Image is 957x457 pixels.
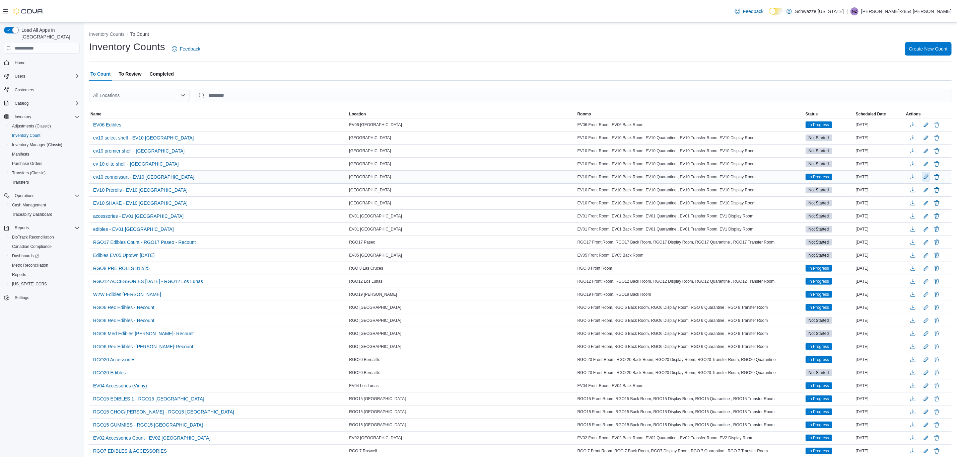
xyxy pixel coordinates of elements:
a: Inventory Manager (Classic) [9,141,65,149]
span: Edibles EV05 Uptown [DATE] [93,252,154,259]
div: EV10 Front Room, EV10 Back Room, EV10 Quarantine , EV10 Transfer Room, EV10 Display Room [576,186,804,194]
button: Purchase Orders [7,159,82,168]
button: Edit count details [922,342,930,352]
button: EV10 SHAKE - EV10 [GEOGRAPHIC_DATA] [90,198,190,208]
a: Feedback [169,42,203,56]
span: In Progress [809,174,829,180]
button: Canadian Compliance [7,242,82,251]
button: Delete [933,447,941,455]
button: Customers [1,85,82,95]
span: RGO6 Rec Edibles - Recount [93,317,154,324]
span: Name [90,111,101,117]
span: In Progress [806,174,832,180]
a: Transfers [9,178,31,186]
button: W2W Edibles [PERSON_NAME] [90,289,164,299]
span: RGO17 Edibles Count - RGO17 Paseo - Recount [93,239,196,246]
span: Not Started [806,161,832,167]
span: RGO15 EDIBLES 1 - RGO15 [GEOGRAPHIC_DATA] [93,395,204,402]
button: Delete [933,382,941,390]
button: Edit count details [922,237,930,247]
span: In Progress [806,278,832,285]
a: Settings [12,294,32,302]
button: Edit count details [922,224,930,234]
span: BioTrack Reconciliation [9,233,80,241]
span: EV05 [GEOGRAPHIC_DATA] [349,253,402,258]
span: Traceabilty Dashboard [12,212,52,217]
span: Not Started [806,213,832,219]
div: [DATE] [855,238,905,246]
span: Metrc Reconciliation [9,261,80,269]
button: Reports [12,224,31,232]
span: Inventory [15,114,31,119]
span: RGO6 Med Edibles [PERSON_NAME]- Recount [93,330,194,337]
button: Reports [1,223,82,233]
span: Not Started [809,226,829,232]
button: EV04 Accessories (Vinny) [90,381,150,391]
nav: Complex example [4,55,80,320]
button: Inventory Counts [89,31,125,37]
button: Delete [933,134,941,142]
span: Inventory [12,113,80,121]
button: Delete [933,408,941,416]
a: Traceabilty Dashboard [9,210,55,218]
span: Washington CCRS [9,280,80,288]
button: Edit count details [922,420,930,430]
span: Completed [150,67,174,81]
button: Edit count details [922,368,930,378]
span: Users [15,74,25,79]
button: RGO6 Med Edibles [PERSON_NAME]- Recount [90,329,196,339]
span: RGO15 CHOC/[PERSON_NAME] - RGO15 [GEOGRAPHIC_DATA] [93,408,234,415]
button: RGO6 Rec Edibles -[PERSON_NAME]-Recount [90,342,196,352]
button: RGO7 EDIBLES & ACCESSORIES [90,446,169,456]
button: Edit count details [922,120,930,130]
span: Cash Management [9,201,80,209]
button: Inventory Count [7,131,82,140]
span: Dashboards [12,253,39,259]
button: Edit count details [922,329,930,339]
a: Cash Management [9,201,49,209]
span: Not Started [809,135,829,141]
span: EV10 SHAKE - EV10 [GEOGRAPHIC_DATA] [93,200,188,206]
div: [DATE] [855,160,905,168]
a: Dashboards [9,252,42,260]
a: Inventory Count [9,131,43,140]
button: Catalog [1,99,82,108]
span: RGO8 PRE ROLLS 812/25 [93,265,150,272]
div: [DATE] [855,277,905,285]
span: Transfers [12,180,29,185]
button: Delete [933,160,941,168]
button: Operations [12,192,37,200]
span: Not Started [809,161,829,167]
span: ev10 premier shelf - [GEOGRAPHIC_DATA] [93,148,185,154]
button: Status [804,110,855,118]
span: Adjustments (Classic) [9,122,80,130]
span: Feedback [743,8,763,15]
button: Home [1,58,82,67]
button: EV06 Edibles [90,120,124,130]
span: EV01 [GEOGRAPHIC_DATA] [349,226,402,232]
button: Edit count details [922,394,930,404]
button: Scheduled Date [855,110,905,118]
button: Edit count details [922,263,930,273]
span: Adjustments (Classic) [12,123,51,129]
div: [DATE] [855,212,905,220]
span: Not Started [809,213,829,219]
div: RGO19 Front Room, RGO19 Back Room [576,290,804,298]
button: Traceabilty Dashboard [7,210,82,219]
span: Reports [9,271,80,279]
button: RGO15 GUMMIES - RGO15 [GEOGRAPHIC_DATA] [90,420,206,430]
button: Delete [933,343,941,351]
button: Users [1,72,82,81]
button: Delete [933,264,941,272]
span: RGO6 Rec Edibles -[PERSON_NAME]-Recount [93,343,193,350]
button: Inventory [12,113,34,121]
span: Scheduled Date [856,111,886,117]
div: EV10 Front Room, EV10 Back Room, EV10 Quarantine , EV10 Transfer Room, EV10 Display Room [576,160,804,168]
button: Delete [933,225,941,233]
div: [DATE] [855,225,905,233]
input: This is a search bar. After typing your query, hit enter to filter the results lower in the page. [195,89,952,102]
span: [GEOGRAPHIC_DATA] [349,187,391,193]
span: Catalog [12,99,80,107]
button: edibles - EV01 [GEOGRAPHIC_DATA] [90,224,177,234]
div: EV01 Front Room, EV01 Back Room, EV01 Quarantine , EV01 Transfer Room, EV1 Display Room [576,212,804,220]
